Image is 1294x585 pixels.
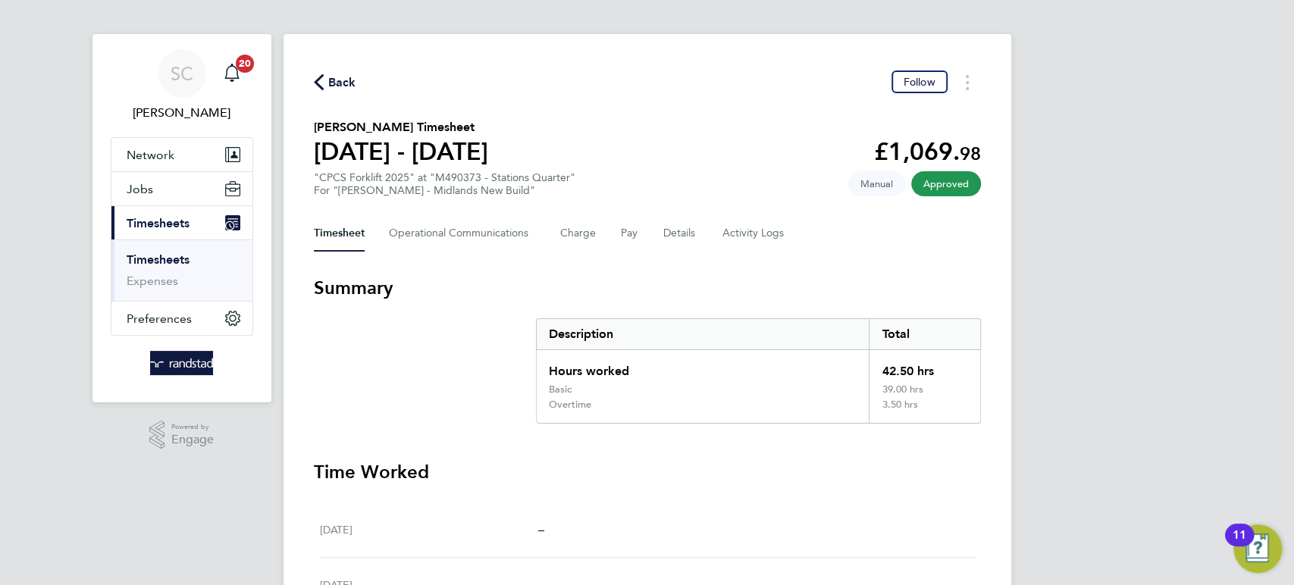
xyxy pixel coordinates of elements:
a: Powered byEngage [149,421,214,449]
span: Network [127,148,174,162]
button: Activity Logs [722,215,786,252]
div: Summary [536,318,981,424]
span: Jobs [127,182,153,196]
button: Jobs [111,172,252,205]
button: Timesheet [314,215,365,252]
span: – [537,522,544,537]
span: Preferences [127,311,192,326]
button: Timesheets Menu [954,70,981,94]
app-decimal: £1,069. [874,137,981,166]
div: Overtime [549,399,591,411]
button: Timesheets [111,206,252,239]
button: Details [663,215,698,252]
div: Timesheets [111,239,252,301]
div: [DATE] [320,521,538,539]
a: Go to home page [111,351,253,375]
div: 42.50 hrs [869,350,979,383]
span: This timesheet has been approved. [911,171,981,196]
button: Open Resource Center, 11 new notifications [1233,524,1282,573]
button: Follow [891,70,948,93]
button: Preferences [111,302,252,335]
a: SC[PERSON_NAME] [111,49,253,122]
button: Operational Communications [389,215,536,252]
div: Total [869,319,979,349]
span: This timesheet was manually created. [848,171,905,196]
span: 98 [960,142,981,164]
span: Timesheets [127,216,190,230]
nav: Main navigation [92,34,271,402]
a: 20 [217,49,247,98]
div: 11 [1233,535,1246,555]
div: 39.00 hrs [869,383,979,399]
span: 20 [236,55,254,73]
img: randstad-logo-retina.png [150,351,213,375]
button: Network [111,138,252,171]
h3: Time Worked [314,460,981,484]
span: Sallie Cutts [111,104,253,122]
h1: [DATE] - [DATE] [314,136,488,167]
span: Follow [904,75,935,89]
button: Pay [621,215,639,252]
a: Timesheets [127,252,190,267]
h3: Summary [314,276,981,300]
div: Description [537,319,869,349]
div: 3.50 hrs [869,399,979,423]
span: Back [328,74,356,92]
button: Back [314,73,356,92]
span: SC [171,64,193,83]
span: Engage [171,433,214,446]
div: Hours worked [537,350,869,383]
div: "CPCS Forklift 2025" at "M490373 - Stations Quarter" [314,171,575,197]
div: For "[PERSON_NAME] - Midlands New Build" [314,184,575,197]
a: Expenses [127,274,178,288]
h2: [PERSON_NAME] Timesheet [314,118,488,136]
span: Powered by [171,421,214,433]
div: Basic [549,383,572,396]
button: Charge [560,215,597,252]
